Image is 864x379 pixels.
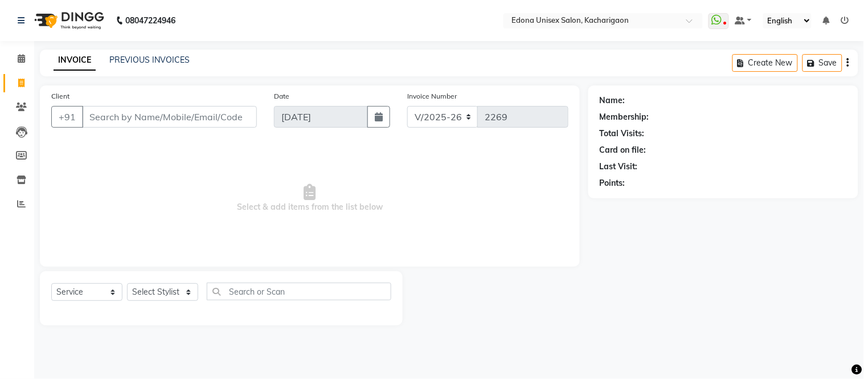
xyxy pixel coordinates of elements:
[82,106,257,128] input: Search by Name/Mobile/Email/Code
[600,144,646,156] div: Card on file:
[802,54,842,72] button: Save
[407,91,457,101] label: Invoice Number
[109,55,190,65] a: PREVIOUS INVOICES
[600,128,645,140] div: Total Visits:
[125,5,175,36] b: 08047224946
[51,106,83,128] button: +91
[600,111,649,123] div: Membership:
[54,50,96,71] a: INVOICE
[600,177,625,189] div: Points:
[274,91,289,101] label: Date
[29,5,107,36] img: logo
[600,161,638,173] div: Last Visit:
[51,91,69,101] label: Client
[207,283,391,300] input: Search or Scan
[732,54,798,72] button: Create New
[51,141,568,255] span: Select & add items from the list below
[600,95,625,107] div: Name:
